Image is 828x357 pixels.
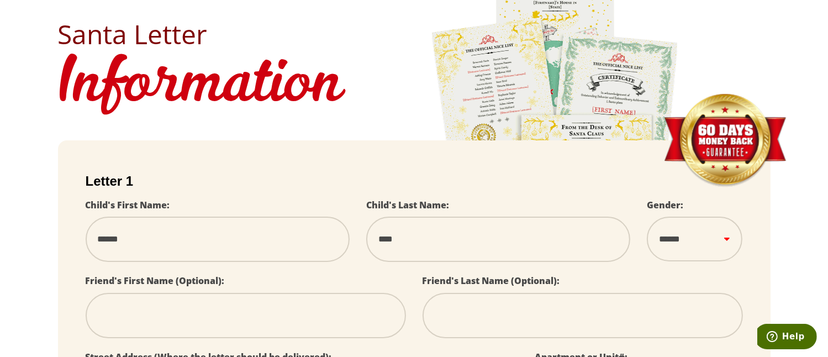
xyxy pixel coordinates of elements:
h1: Information [58,48,771,124]
iframe: Opens a widget where you can find more information [757,324,817,351]
label: Child's Last Name: [366,199,449,211]
h2: Letter 1 [86,174,743,189]
label: Gender: [647,199,683,211]
h2: Santa Letter [58,21,771,48]
img: Money Back Guarantee [663,93,787,188]
label: Friend's First Name (Optional): [86,275,225,287]
label: Child's First Name: [86,199,170,211]
label: Friend's Last Name (Optional): [423,275,560,287]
